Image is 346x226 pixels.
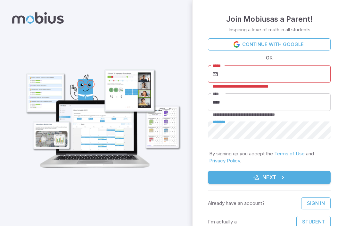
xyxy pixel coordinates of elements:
[301,197,331,209] a: Sign In
[209,158,240,164] a: Privacy Policy
[226,13,313,25] h4: Join Mobius as a Parent !
[208,200,265,207] p: Already have an account?
[264,54,274,61] span: OR
[18,51,185,173] img: parent_1-illustration
[209,150,329,164] p: By signing up you accept the and .
[208,38,331,51] a: Continue with Google
[228,26,310,33] p: Inspiring a love of math in all students
[274,151,305,157] a: Terms of Use
[208,171,331,184] button: Next
[208,218,237,225] p: I'm actually a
